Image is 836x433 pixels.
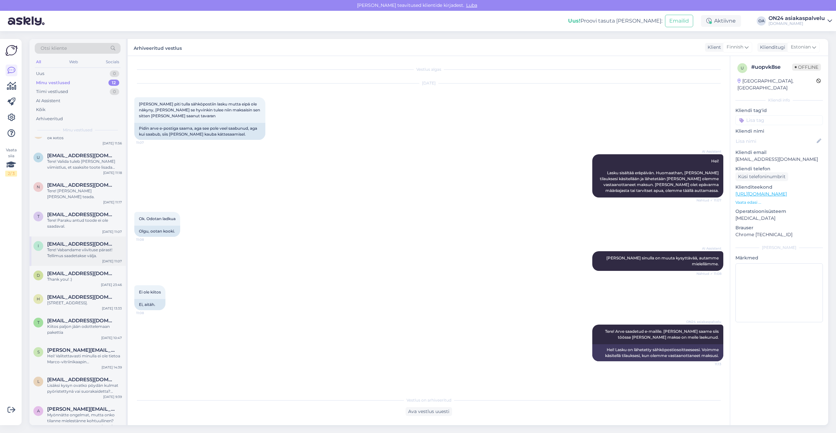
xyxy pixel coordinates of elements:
[41,45,67,52] span: Otsi kliente
[134,66,723,72] div: Vestlus algas
[757,44,785,51] div: Klienditugi
[47,377,115,383] span: lehtinen.merja@gmail.com
[103,170,122,175] div: [DATE] 11:18
[37,349,40,354] span: s
[102,424,122,429] div: [DATE] 15:02
[735,97,823,103] div: Kliendi info
[735,224,823,231] p: Brauser
[103,200,122,205] div: [DATE] 11:17
[792,64,821,71] span: Offline
[104,58,121,66] div: Socials
[568,18,580,24] b: Uus!
[35,58,42,66] div: All
[757,16,766,26] div: OA
[47,300,122,306] div: [STREET_ADDRESS].
[697,362,721,367] span: 11:13
[406,407,452,416] div: Ava vestlus uuesti
[134,80,723,86] div: [DATE]
[769,16,832,26] a: ON24 asiakaspalvelu[DOMAIN_NAME]
[407,397,451,403] span: Vestlus on arhiveeritud
[735,199,823,205] p: Vaata edasi ...
[751,63,792,71] div: # uopvk8se
[592,344,723,361] div: Hei! Lasku on lähetetty sähköpostiosoitteeseesi. Voimme käsitellä tilauksesi, kun olemme vastaano...
[735,172,788,181] div: Küsi telefoninumbrit
[36,80,70,86] div: Minu vestlused
[727,44,743,51] span: Finnish
[735,208,823,215] p: Operatsioonisüsteem
[103,141,122,146] div: [DATE] 11:56
[47,241,115,247] span: iina_kokkonen@hotmail.com
[139,216,176,221] span: Ok. Odotan ladkua
[102,229,122,234] div: [DATE] 11:07
[110,88,119,95] div: 0
[735,156,823,163] p: [EMAIL_ADDRESS][DOMAIN_NAME]
[735,107,823,114] p: Kliendi tag'id
[686,319,721,324] span: ON24 asiakaspalvelu
[47,412,122,424] div: Myönnätte ongelmat, mutta onko tilanne mielestänne kohtuullinen?
[47,353,122,365] div: Hei! Valitettavasti minulla ei ole tietoa Marco-vitriinikaapin peilikuvakokoonpanon tai ylösalais...
[47,135,122,141] div: ok kiitos
[5,44,18,57] img: Askly Logo
[47,406,115,412] span: antti.herronen@hotmail.com
[47,247,122,259] div: Tere! Vabandame viivituse pärast! Tellimus saadetakse välja.
[134,226,180,237] div: Olgu, ootan kooki.
[701,15,741,27] div: Aktiivne
[735,149,823,156] p: Kliendi email
[47,294,115,300] span: hurinapiipari@hotmail.com
[606,255,720,266] span: [PERSON_NAME] sinulla on muuta kysyttävää, autamme mielellämme.
[101,335,122,340] div: [DATE] 10:47
[38,243,39,248] span: i
[37,184,40,189] span: n
[37,296,40,301] span: h
[568,17,662,25] div: Proovi tasuta [PERSON_NAME]:
[110,70,119,77] div: 0
[769,16,825,21] div: ON24 asiakaspalvelu
[37,408,40,413] span: a
[735,191,787,197] a: [URL][DOMAIN_NAME]
[139,102,261,118] span: [PERSON_NAME] piti tulla sähköpostiin lasku mutta eipä ole näkyny, [PERSON_NAME] se hyvinkin tule...
[47,212,115,217] span: trifa_20@hotmail.com
[47,217,122,229] div: Tere! Paraku antud toode ei ole saadaval.
[37,273,40,278] span: d
[36,106,46,113] div: Kõik
[47,271,115,276] span: donegandaniel2513@gmail.com
[103,394,122,399] div: [DATE] 9:39
[47,318,115,324] span: terhik31@gmail.com
[735,215,823,222] p: [MEDICAL_DATA]
[47,347,115,353] span: s.myllarinen@gmail.com
[735,245,823,251] div: [PERSON_NAME]
[63,127,92,133] span: Minu vestlused
[5,147,17,177] div: Vaata siia
[735,165,823,172] p: Kliendi telefon
[68,58,79,66] div: Web
[47,383,122,394] div: Lisäksi kysyn ovatko pöydän kulmat pyöristettynä vai suorakaidetta? [PERSON_NAME] maksaisi minull...
[735,184,823,191] p: Klienditeekond
[139,290,161,294] span: Ei ole kiitos
[47,153,115,159] span: ullakoljonen@yahoo.com
[47,159,122,170] div: Tere! Valida tuleb [PERSON_NAME] viimistlus, et saaksite toote lisada ostukorvi.
[769,21,825,26] div: [DOMAIN_NAME]
[36,70,44,77] div: Uus
[735,115,823,125] input: Lisa tag
[108,80,119,86] div: 12
[735,254,823,261] p: Märkmed
[102,259,122,264] div: [DATE] 11:07
[101,282,122,287] div: [DATE] 23:46
[37,379,40,384] span: l
[696,271,721,276] span: Nähtud ✓ 11:08
[735,231,823,238] p: Chrome [TECHNICAL_ID]
[136,140,161,145] span: 11:07
[37,155,40,160] span: u
[136,311,161,315] span: 11:08
[697,246,721,251] span: AI Assistent
[134,43,182,52] label: Arhiveeritud vestlus
[696,198,721,203] span: Nähtud ✓ 11:07
[136,237,161,242] span: 11:08
[705,44,721,51] div: Klient
[36,88,68,95] div: Tiimi vestlused
[697,149,721,154] span: AI Assistent
[47,188,122,200] div: Tere! [PERSON_NAME] [PERSON_NAME] teada.
[134,299,165,310] div: Ei, aitäh.
[102,306,122,311] div: [DATE] 13:33
[134,123,265,140] div: Pidin arve e-postiga saama, aga see pole veel saabunud, aga kui saabub, siis [PERSON_NAME] kauba ...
